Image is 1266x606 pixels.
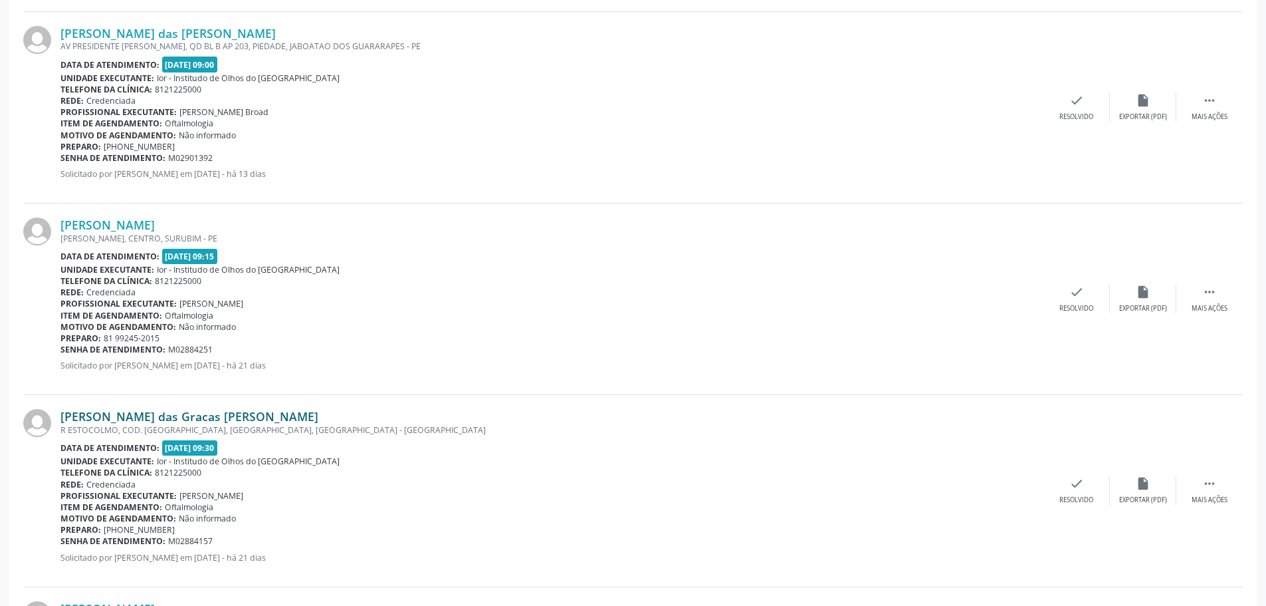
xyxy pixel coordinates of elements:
div: Exportar (PDF) [1119,304,1167,313]
b: Data de atendimento: [60,251,159,262]
span: 81 99245-2015 [104,333,159,344]
p: Solicitado por [PERSON_NAME] em [DATE] - há 13 dias [60,168,1043,180]
i: check [1069,476,1084,491]
b: Data de atendimento: [60,442,159,454]
span: Oftalmologia [165,310,213,321]
i:  [1202,93,1217,108]
div: Mais ações [1192,304,1227,313]
img: img [23,218,51,245]
span: Não informado [179,130,236,141]
b: Profissional executante: [60,106,177,118]
b: Preparo: [60,333,101,344]
b: Motivo de agendamento: [60,321,176,333]
b: Senha de atendimento: [60,535,165,547]
b: Preparo: [60,141,101,152]
span: [PERSON_NAME] Broad [179,106,268,118]
b: Profissional executante: [60,298,177,309]
span: [DATE] 09:00 [162,57,218,72]
div: Resolvido [1059,304,1093,313]
b: Telefone da clínica: [60,467,152,478]
div: R ESTOCOLMO, COD. [GEOGRAPHIC_DATA], [GEOGRAPHIC_DATA], [GEOGRAPHIC_DATA] - [GEOGRAPHIC_DATA] [60,424,1043,436]
b: Data de atendimento: [60,59,159,71]
b: Telefone da clínica: [60,275,152,287]
span: [DATE] 09:30 [162,440,218,456]
b: Profissional executante: [60,490,177,502]
b: Motivo de agendamento: [60,513,176,524]
b: Telefone da clínica: [60,84,152,95]
span: Não informado [179,513,236,524]
i:  [1202,476,1217,491]
i: check [1069,285,1084,299]
span: 8121225000 [155,84,201,95]
span: [PHONE_NUMBER] [104,524,175,535]
img: img [23,26,51,54]
span: Oftalmologia [165,502,213,513]
div: AV PRESIDENTE [PERSON_NAME], QD BL B AP 203, PIEDADE, JABOATAO DOS GUARARAPES - PE [60,41,1043,52]
b: Unidade executante: [60,264,154,275]
span: Credenciada [86,287,136,298]
i: insert_drive_file [1136,476,1150,491]
img: img [23,409,51,437]
span: [PERSON_NAME] [179,298,243,309]
div: Mais ações [1192,496,1227,505]
p: Solicitado por [PERSON_NAME] em [DATE] - há 21 dias [60,360,1043,371]
b: Preparo: [60,524,101,535]
span: Credenciada [86,95,136,106]
b: Rede: [60,479,84,490]
a: [PERSON_NAME] das Gracas [PERSON_NAME] [60,409,318,424]
b: Item de agendamento: [60,502,162,513]
a: [PERSON_NAME] [60,218,155,232]
b: Senha de atendimento: [60,152,165,164]
span: M02884251 [168,344,213,355]
span: Ior - Institudo de Olhos do [GEOGRAPHIC_DATA] [157,73,340,84]
div: Mais ações [1192,112,1227,122]
b: Item de agendamento: [60,118,162,129]
b: Motivo de agendamento: [60,130,176,141]
span: 8121225000 [155,275,201,287]
div: Exportar (PDF) [1119,496,1167,505]
span: M02884157 [168,535,213,547]
b: Senha de atendimento: [60,344,165,355]
b: Item de agendamento: [60,310,162,321]
div: Resolvido [1059,496,1093,505]
span: 8121225000 [155,467,201,478]
span: Ior - Institudo de Olhos do [GEOGRAPHIC_DATA] [157,456,340,467]
i: insert_drive_file [1136,285,1150,299]
a: [PERSON_NAME] das [PERSON_NAME] [60,26,276,41]
p: Solicitado por [PERSON_NAME] em [DATE] - há 21 dias [60,552,1043,563]
b: Unidade executante: [60,73,154,84]
span: Ior - Institudo de Olhos do [GEOGRAPHIC_DATA] [157,264,340,275]
div: Exportar (PDF) [1119,112,1167,122]
span: [PHONE_NUMBER] [104,141,175,152]
span: Não informado [179,321,236,333]
div: Resolvido [1059,112,1093,122]
b: Unidade executante: [60,456,154,467]
span: [DATE] 09:15 [162,249,218,264]
i: check [1069,93,1084,108]
i:  [1202,285,1217,299]
span: M02901392 [168,152,213,164]
span: Credenciada [86,479,136,490]
b: Rede: [60,287,84,298]
span: Oftalmologia [165,118,213,129]
b: Rede: [60,95,84,106]
span: [PERSON_NAME] [179,490,243,502]
i: insert_drive_file [1136,93,1150,108]
div: [PERSON_NAME], CENTRO, SURUBIM - PE [60,233,1043,244]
